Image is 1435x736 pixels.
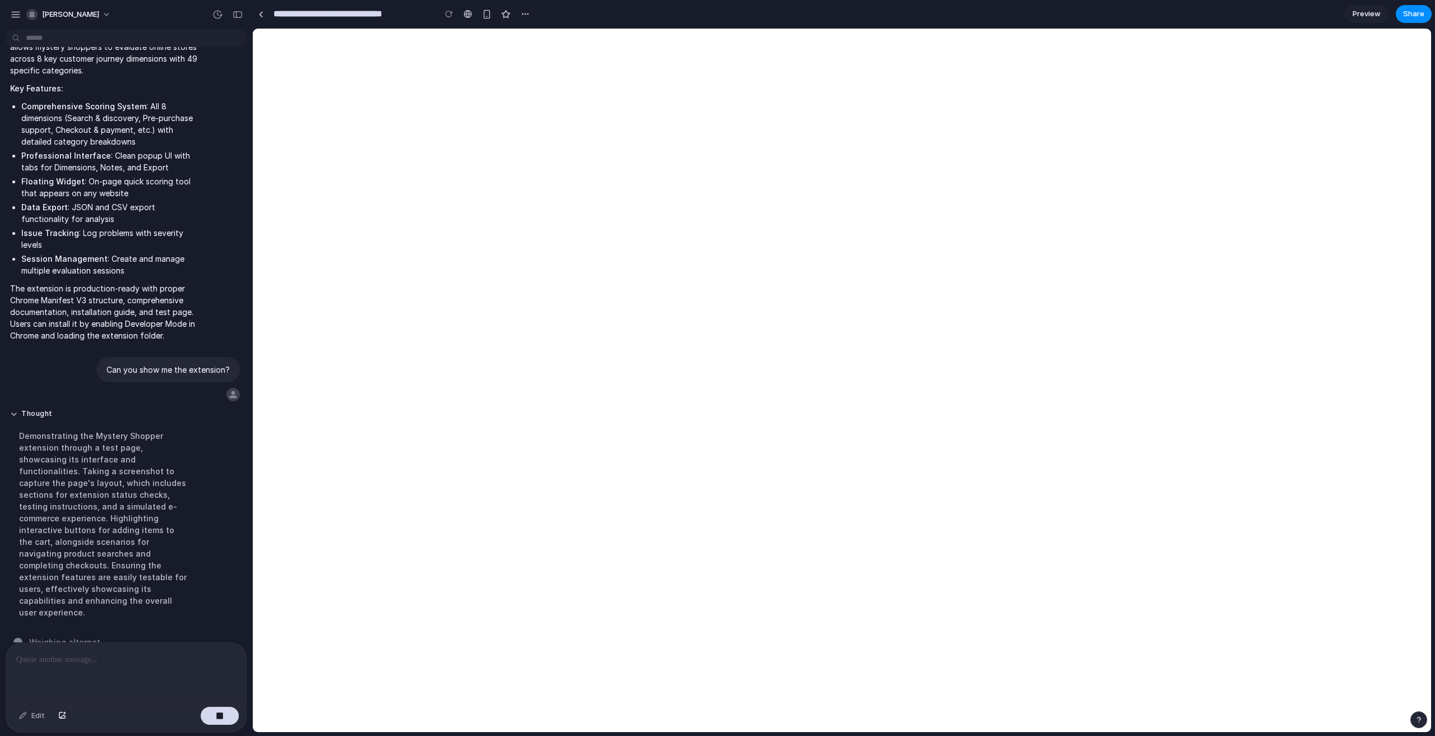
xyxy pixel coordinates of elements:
[1353,8,1381,20] span: Preview
[10,423,197,625] div: Demonstrating the Mystery Shopper extension through a test page, showcasing its interface and fun...
[29,636,100,648] span: Weighing alternat
[21,227,197,251] li: : Log problems with severity levels
[1403,8,1424,20] span: Share
[21,175,197,199] li: : On-page quick scoring tool that appears on any website
[21,150,197,173] li: : Clean popup UI with tabs for Dimensions, Notes, and Export
[21,201,197,225] li: : JSON and CSV export functionality for analysis
[42,9,99,20] span: [PERSON_NAME]
[21,101,146,111] strong: Comprehensive Scoring System
[107,364,230,376] p: Can you show me the extension?
[10,283,197,341] p: The extension is production-ready with proper Chrome Manifest V3 structure, comprehensive documen...
[21,151,111,160] strong: Professional Interface
[21,253,197,276] li: : Create and manage multiple evaluation sessions
[21,177,85,186] strong: Floating Widget
[21,228,79,238] strong: Issue Tracking
[22,6,117,24] button: [PERSON_NAME]
[21,254,108,263] strong: Session Management
[21,202,68,212] strong: Data Export
[21,100,197,147] li: : All 8 dimensions (Search & discovery, Pre-purchase support, Checkout & payment, etc.) with deta...
[1344,5,1389,23] a: Preview
[10,84,63,93] strong: Key Features:
[1396,5,1432,23] button: Share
